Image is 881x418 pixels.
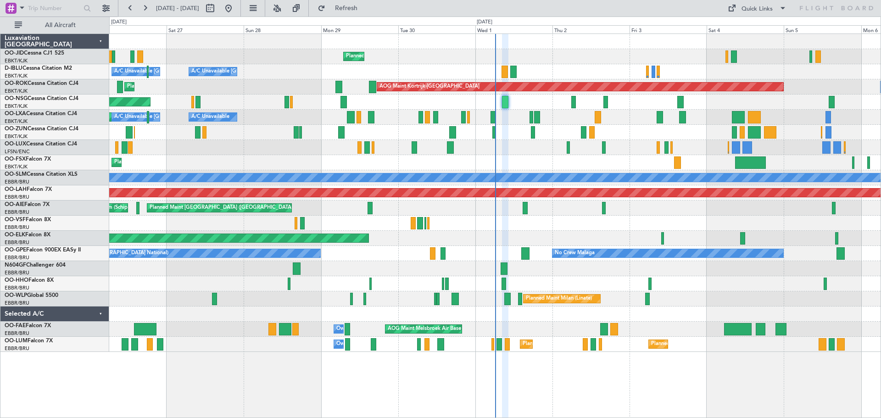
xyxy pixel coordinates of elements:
span: OO-VSF [5,217,26,223]
a: EBBR/BRU [5,345,29,352]
div: A/C Unavailable [GEOGRAPHIC_DATA]-[GEOGRAPHIC_DATA] [191,65,338,78]
div: Sun 5 [784,25,861,33]
span: All Aircraft [24,22,97,28]
span: OO-NSG [5,96,28,101]
a: EBKT/KJK [5,133,28,140]
div: Planned Maint Kortrijk-[GEOGRAPHIC_DATA] [127,80,234,94]
a: EBKT/KJK [5,103,28,110]
div: Planned Maint Kortrijk-[GEOGRAPHIC_DATA] [111,110,218,124]
a: EBKT/KJK [5,72,28,79]
a: OO-ROKCessna Citation CJ4 [5,81,78,86]
span: OO-WLP [5,293,27,298]
div: Wed 1 [475,25,552,33]
a: EBBR/BRU [5,269,29,276]
a: EBBR/BRU [5,224,29,231]
a: OO-LAHFalcon 7X [5,187,52,192]
div: Owner Melsbroek Air Base [336,322,399,336]
div: Planned Maint Milan (Linate) [526,292,592,306]
a: OO-NSGCessna Citation CJ4 [5,96,78,101]
a: OO-ZUNCessna Citation CJ4 [5,126,78,132]
span: D-IBLU [5,66,22,71]
span: OO-AIE [5,202,24,207]
a: EBKT/KJK [5,163,28,170]
a: OO-VSFFalcon 8X [5,217,51,223]
div: Sat 4 [707,25,784,33]
span: OO-LUX [5,141,26,147]
a: OO-ELKFalcon 8X [5,232,50,238]
span: OO-GPE [5,247,26,253]
span: Refresh [327,5,366,11]
a: EBBR/BRU [5,239,29,246]
a: OO-LUXCessna Citation CJ4 [5,141,77,147]
span: OO-FSX [5,156,26,162]
a: OO-FAEFalcon 7X [5,323,51,329]
input: Trip Number [28,1,81,15]
a: EBBR/BRU [5,209,29,216]
a: OO-GPEFalcon 900EX EASy II [5,247,81,253]
a: OO-WLPGlobal 5500 [5,293,58,298]
div: AOG Maint Melsbroek Air Base [388,322,461,336]
span: [DATE] - [DATE] [156,4,199,12]
div: Sun 28 [244,25,321,33]
div: Sat 27 [167,25,244,33]
div: Planned Maint [GEOGRAPHIC_DATA] ([GEOGRAPHIC_DATA] National) [523,337,689,351]
div: Owner Melsbroek Air Base [336,337,399,351]
a: EBBR/BRU [5,300,29,307]
span: OO-ZUN [5,126,28,132]
a: D-IBLUCessna Citation M2 [5,66,72,71]
div: Planned Maint [GEOGRAPHIC_DATA] ([GEOGRAPHIC_DATA]) [150,201,294,215]
a: OO-JIDCessna CJ1 525 [5,50,64,56]
div: Mon 29 [321,25,398,33]
div: Planned Maint Kortrijk-[GEOGRAPHIC_DATA] [114,156,221,169]
span: OO-ELK [5,232,25,238]
span: OO-FAE [5,323,26,329]
div: Planned Maint [GEOGRAPHIC_DATA] ([GEOGRAPHIC_DATA] National) [651,337,817,351]
a: EBBR/BRU [5,178,29,185]
div: A/C Unavailable [191,110,229,124]
div: A/C Unavailable [GEOGRAPHIC_DATA] ([GEOGRAPHIC_DATA] National) [114,65,285,78]
button: All Aircraft [10,18,100,33]
a: N604GFChallenger 604 [5,262,66,268]
a: EBBR/BRU [5,254,29,261]
span: OO-JID [5,50,24,56]
a: EBBR/BRU [5,194,29,201]
span: OO-LAH [5,187,27,192]
a: OO-HHOFalcon 8X [5,278,54,283]
span: OO-LXA [5,111,26,117]
div: Fri 26 [89,25,167,33]
div: Thu 2 [552,25,630,33]
a: OO-AIEFalcon 7X [5,202,50,207]
a: LFSN/ENC [5,148,30,155]
span: OO-LUM [5,338,28,344]
div: Tue 30 [398,25,475,33]
a: OO-SLMCessna Citation XLS [5,172,78,177]
div: Fri 3 [630,25,707,33]
div: A/C Unavailable [GEOGRAPHIC_DATA] ([GEOGRAPHIC_DATA] National) [114,110,285,124]
a: OO-FSXFalcon 7X [5,156,51,162]
div: AOG Maint Kortrijk-[GEOGRAPHIC_DATA] [379,80,480,94]
a: EBKT/KJK [5,118,28,125]
div: [DATE] [477,18,492,26]
a: OO-LXACessna Citation CJ4 [5,111,77,117]
a: EBKT/KJK [5,57,28,64]
button: Refresh [313,1,368,16]
span: OO-ROK [5,81,28,86]
a: OO-LUMFalcon 7X [5,338,53,344]
span: OO-SLM [5,172,27,177]
a: EBBR/BRU [5,330,29,337]
span: OO-HHO [5,278,28,283]
div: [DATE] [111,18,127,26]
div: No Crew Malaga [555,246,595,260]
a: EBBR/BRU [5,284,29,291]
span: N604GF [5,262,26,268]
a: EBKT/KJK [5,88,28,95]
div: Planned Maint Kortrijk-[GEOGRAPHIC_DATA] [346,50,453,63]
